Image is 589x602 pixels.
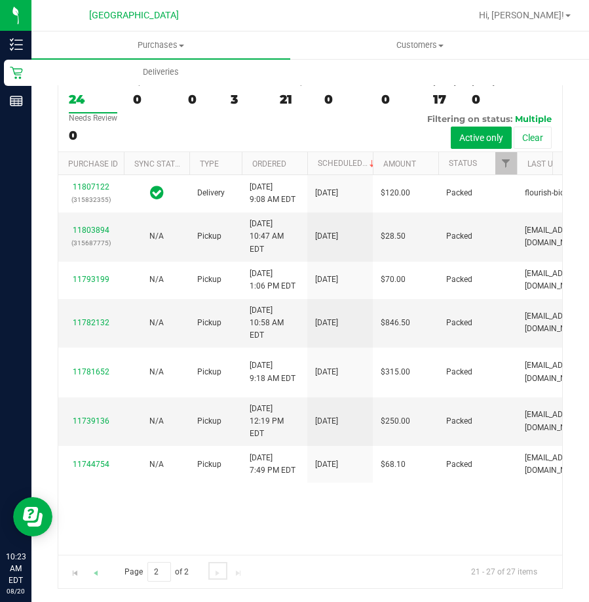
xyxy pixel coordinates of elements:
[381,273,406,286] span: $70.00
[69,92,117,107] div: 24
[315,317,338,329] span: [DATE]
[10,66,23,79] inline-svg: Retail
[250,268,295,292] span: [DATE] 1:06 PM EDT
[250,304,299,342] span: [DATE] 10:58 AM EDT
[68,159,118,169] a: Purchase ID
[188,92,215,107] div: 0
[73,226,109,235] a: 11803894
[10,94,23,108] inline-svg: Reports
[250,359,295,384] span: [DATE] 9:18 AM EDT
[31,31,290,59] a: Purchases
[73,416,109,426] a: 11739136
[446,317,472,329] span: Packed
[381,458,406,471] span: $68.10
[125,66,197,78] span: Deliveries
[514,127,552,149] button: Clear
[472,92,495,107] div: 0
[150,184,164,202] span: In Sync
[149,230,164,243] button: N/A
[197,273,221,286] span: Pickup
[383,159,416,169] a: Amount
[381,317,410,329] span: $846.50
[147,562,171,582] input: 2
[446,187,472,199] span: Packed
[315,273,338,286] span: [DATE]
[250,452,295,477] span: [DATE] 7:49 PM EDT
[149,317,164,329] button: N/A
[66,562,85,580] a: Go to the first page
[315,187,338,199] span: [DATE]
[6,551,26,586] p: 10:23 AM EDT
[446,458,472,471] span: Packed
[290,31,549,59] a: Customers
[197,458,221,471] span: Pickup
[149,275,164,284] span: Not Applicable
[252,159,286,169] a: Ordered
[89,10,179,21] span: [GEOGRAPHIC_DATA]
[381,92,417,107] div: 0
[315,458,338,471] span: [DATE]
[197,317,221,329] span: Pickup
[73,182,109,191] a: 11807122
[66,193,116,206] p: (315832355)
[315,366,338,378] span: [DATE]
[133,92,172,107] div: 0
[149,318,164,327] span: Not Applicable
[197,415,221,428] span: Pickup
[69,128,117,143] div: 0
[381,366,410,378] span: $315.00
[73,367,109,376] a: 11781652
[149,415,164,428] button: N/A
[427,113,512,124] span: Filtering on status:
[280,92,309,107] div: 21
[73,318,109,327] a: 11782132
[381,187,410,199] span: $120.00
[449,159,477,168] a: Status
[73,275,109,284] a: 11793199
[134,159,185,169] a: Sync Status
[250,181,295,206] span: [DATE] 9:08 AM EDT
[6,586,26,596] p: 08/20
[149,460,164,469] span: Not Applicable
[31,39,290,51] span: Purchases
[66,237,116,249] p: (315687775)
[13,497,52,536] iframe: Resource center
[31,58,290,86] a: Deliveries
[381,230,406,243] span: $28.50
[149,458,164,471] button: N/A
[149,366,164,378] button: N/A
[433,92,456,107] div: 17
[446,230,472,243] span: Packed
[381,415,410,428] span: $250.00
[149,231,164,241] span: Not Applicable
[197,230,221,243] span: Pickup
[149,416,164,426] span: Not Applicable
[495,152,517,174] a: Filter
[324,92,366,107] div: 0
[250,218,299,256] span: [DATE] 10:47 AM EDT
[315,415,338,428] span: [DATE]
[291,39,548,51] span: Customers
[315,230,338,243] span: [DATE]
[149,367,164,376] span: Not Applicable
[197,187,225,199] span: Delivery
[451,127,512,149] button: Active only
[69,113,117,123] div: Needs Review
[200,159,219,169] a: Type
[479,10,564,20] span: Hi, [PERSON_NAME]!
[197,366,221,378] span: Pickup
[113,562,200,582] span: Page of 2
[10,38,23,51] inline-svg: Inventory
[86,562,105,580] a: Go to the previous page
[515,113,552,124] span: Multiple
[446,415,472,428] span: Packed
[231,92,264,107] div: 3
[446,273,472,286] span: Packed
[149,273,164,286] button: N/A
[73,460,109,469] a: 11744754
[461,562,548,582] span: 21 - 27 of 27 items
[446,366,472,378] span: Packed
[250,403,299,441] span: [DATE] 12:19 PM EDT
[318,159,377,168] a: Scheduled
